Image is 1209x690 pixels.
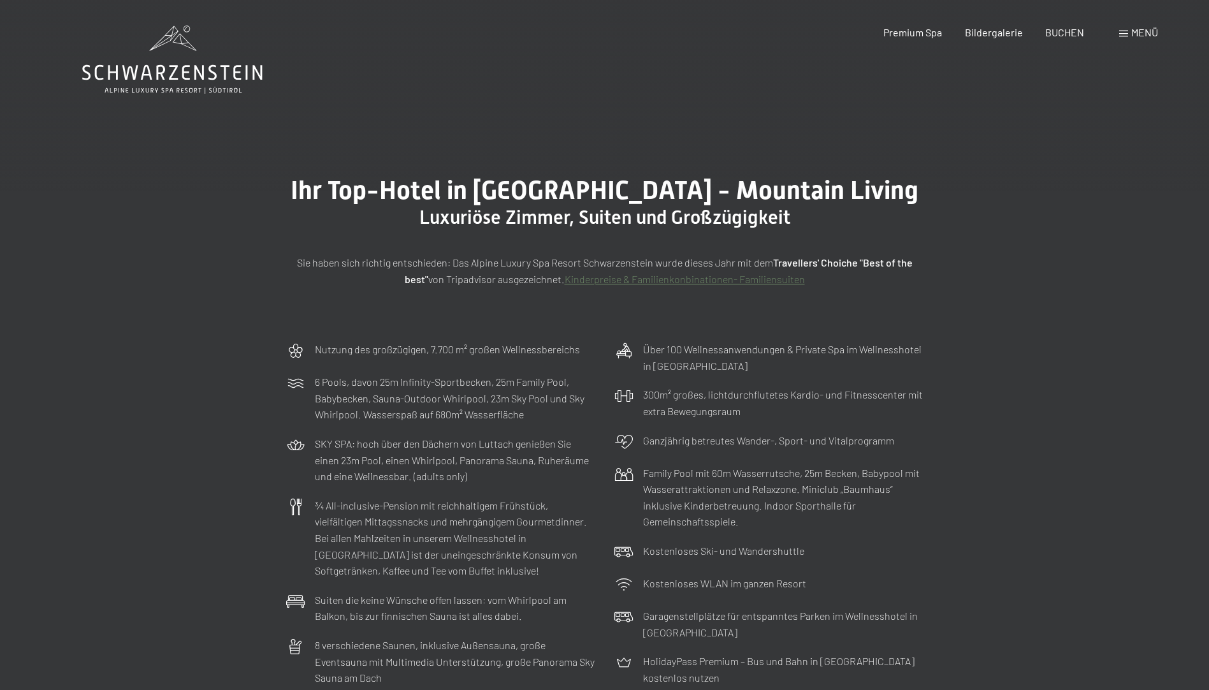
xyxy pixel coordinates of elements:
[643,653,923,686] p: HolidayPass Premium – Bus und Bahn in [GEOGRAPHIC_DATA] kostenlos nutzen
[643,543,804,559] p: Kostenloses Ski- und Wandershuttle
[405,256,913,285] strong: Travellers' Choiche "Best of the best"
[315,637,595,686] p: 8 verschiedene Saunen, inklusive Außensauna, große Eventsauna mit Multimedia Unterstützung, große...
[643,432,894,449] p: Ganzjährig betreutes Wander-, Sport- und Vitalprogramm
[643,465,923,530] p: Family Pool mit 60m Wasserrutsche, 25m Becken, Babypool mit Wasserattraktionen und Relaxzone. Min...
[291,175,918,205] span: Ihr Top-Hotel in [GEOGRAPHIC_DATA] - Mountain Living
[643,341,923,374] p: Über 100 Wellnessanwendungen & Private Spa im Wellnesshotel in [GEOGRAPHIC_DATA]
[1045,26,1084,38] a: BUCHEN
[315,374,595,423] p: 6 Pools, davon 25m Infinity-Sportbecken, 25m Family Pool, Babybecken, Sauna-Outdoor Whirlpool, 23...
[315,592,595,624] p: Suiten die keine Wünsche offen lassen: vom Whirlpool am Balkon, bis zur finnischen Sauna ist alle...
[643,575,806,592] p: Kostenloses WLAN im ganzen Resort
[315,436,595,485] p: SKY SPA: hoch über den Dächern von Luttach genießen Sie einen 23m Pool, einen Whirlpool, Panorama...
[315,497,595,579] p: ¾ All-inclusive-Pension mit reichhaltigem Frühstück, vielfältigen Mittagssnacks und mehrgängigem ...
[643,386,923,419] p: 300m² großes, lichtdurchflutetes Kardio- und Fitnesscenter mit extra Bewegungsraum
[315,341,580,358] p: Nutzung des großzügigen, 7.700 m² großen Wellnessbereichs
[1131,26,1158,38] span: Menü
[883,26,942,38] a: Premium Spa
[965,26,1023,38] a: Bildergalerie
[565,273,805,285] a: Kinderpreise & Familienkonbinationen- Familiensuiten
[286,254,923,287] p: Sie haben sich richtig entschieden: Das Alpine Luxury Spa Resort Schwarzenstein wurde dieses Jahr...
[419,206,790,228] span: Luxuriöse Zimmer, Suiten und Großzügigkeit
[643,608,923,640] p: Garagenstellplätze für entspanntes Parken im Wellnesshotel in [GEOGRAPHIC_DATA]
